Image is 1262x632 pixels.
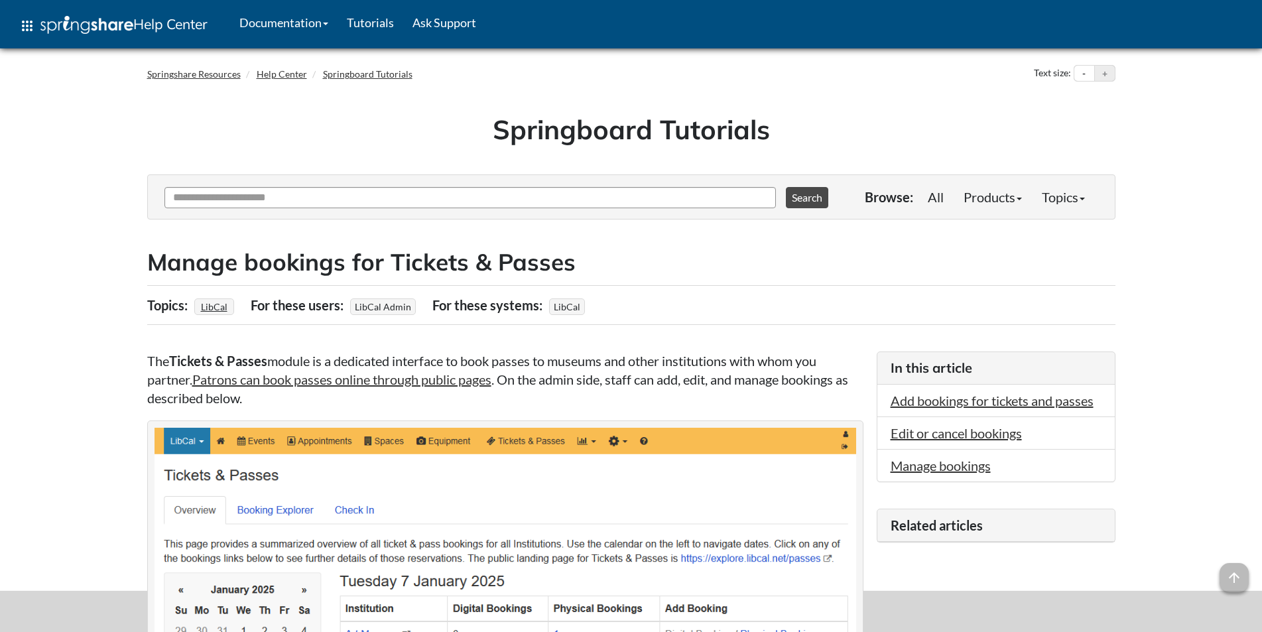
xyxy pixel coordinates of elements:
[19,18,35,34] span: apps
[147,351,863,407] p: The module is a dedicated interface to book passes to museums and other institutions with whom yo...
[786,187,828,208] button: Search
[323,68,412,80] a: Springboard Tutorials
[1031,65,1074,82] div: Text size:
[147,246,1115,279] h2: Manage bookings for Tickets & Passes
[257,68,307,80] a: Help Center
[251,292,347,318] div: For these users:
[133,15,208,32] span: Help Center
[1220,564,1249,580] a: arrow_upward
[1095,66,1115,82] button: Increase text size
[10,6,217,46] a: apps Help Center
[918,184,954,210] a: All
[891,517,983,533] span: Related articles
[157,111,1105,148] h1: Springboard Tutorials
[1074,66,1094,82] button: Decrease text size
[865,188,913,206] p: Browse:
[147,292,191,318] div: Topics:
[199,297,229,316] a: LibCal
[350,298,416,315] span: LibCal Admin
[432,292,546,318] div: For these systems:
[891,425,1022,441] a: Edit or cancel bookings
[954,184,1032,210] a: Products
[549,298,585,315] span: LibCal
[1032,184,1095,210] a: Topics
[403,6,485,39] a: Ask Support
[891,458,991,474] a: Manage bookings
[169,353,267,369] strong: Tickets & Passes
[40,16,133,34] img: Springshare
[147,68,241,80] a: Springshare Resources
[192,371,491,387] a: Patrons can book passes online through public pages
[134,601,1129,622] div: This site uses cookies as well as records your IP address for usage statistics.
[230,6,338,39] a: Documentation
[1220,563,1249,592] span: arrow_upward
[891,393,1094,409] a: Add bookings for tickets and passes
[338,6,403,39] a: Tutorials
[891,359,1102,377] h3: In this article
